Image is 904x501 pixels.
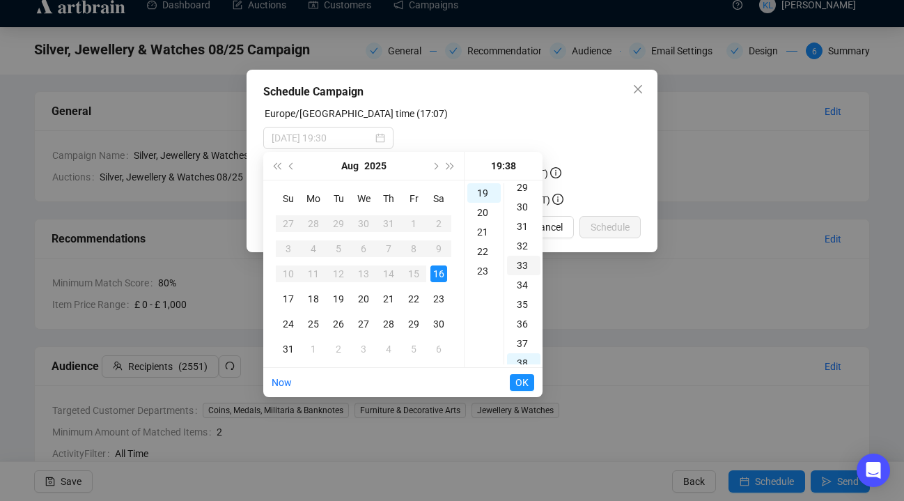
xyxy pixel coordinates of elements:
[467,183,501,203] div: 19
[355,291,372,307] div: 20
[467,222,501,242] div: 21
[272,130,373,146] input: Select date
[376,311,401,337] td: 2025-08-28
[405,215,422,232] div: 1
[579,216,641,238] button: Schedule
[401,311,426,337] td: 2025-08-29
[401,186,426,211] th: Fr
[305,291,322,307] div: 18
[341,152,359,180] button: Choose a month
[276,186,301,211] th: Su
[507,314,540,334] div: 36
[351,186,376,211] th: We
[280,316,297,332] div: 24
[426,337,451,362] td: 2025-09-06
[326,311,351,337] td: 2025-08-26
[284,152,299,180] button: Previous month (PageUp)
[272,377,292,388] a: Now
[351,211,376,236] td: 2025-07-30
[507,295,540,314] div: 35
[405,265,422,282] div: 15
[351,286,376,311] td: 2025-08-20
[401,286,426,311] td: 2025-08-22
[401,211,426,236] td: 2025-08-01
[376,286,401,311] td: 2025-08-21
[364,152,387,180] button: Choose a year
[355,215,372,232] div: 30
[627,78,649,100] button: Close
[265,108,448,119] label: Europe/London time (17:07)
[305,265,322,282] div: 11
[301,186,326,211] th: Mo
[280,215,297,232] div: 27
[430,341,447,357] div: 6
[401,236,426,261] td: 2025-08-08
[301,211,326,236] td: 2025-07-28
[507,334,540,353] div: 37
[280,291,297,307] div: 17
[430,215,447,232] div: 2
[507,236,540,256] div: 32
[351,261,376,286] td: 2025-08-13
[276,261,301,286] td: 2025-08-10
[330,316,347,332] div: 26
[507,353,540,373] div: 38
[857,454,890,487] div: Open Intercom Messenger
[376,261,401,286] td: 2025-08-14
[276,337,301,362] td: 2025-08-31
[280,240,297,257] div: 3
[430,265,447,282] div: 16
[376,186,401,211] th: Th
[355,265,372,282] div: 13
[376,337,401,362] td: 2025-09-04
[351,311,376,337] td: 2025-08-27
[426,311,451,337] td: 2025-08-30
[405,316,422,332] div: 29
[276,236,301,261] td: 2025-08-03
[276,311,301,337] td: 2025-08-24
[301,286,326,311] td: 2025-08-18
[380,240,397,257] div: 7
[276,211,301,236] td: 2025-07-27
[510,374,534,391] button: OK
[380,316,397,332] div: 28
[552,194,563,205] span: info-circle
[467,261,501,281] div: 23
[401,337,426,362] td: 2025-09-05
[355,316,372,332] div: 27
[326,286,351,311] td: 2025-08-19
[405,240,422,257] div: 8
[443,152,458,180] button: Next year (Control + right)
[305,341,322,357] div: 1
[426,186,451,211] th: Sa
[405,291,422,307] div: 22
[326,186,351,211] th: Tu
[330,265,347,282] div: 12
[507,256,540,275] div: 33
[533,219,563,235] span: Cancel
[426,211,451,236] td: 2025-08-02
[276,286,301,311] td: 2025-08-17
[550,167,561,178] span: info-circle
[326,236,351,261] td: 2025-08-05
[426,261,451,286] td: 2025-08-16
[330,215,347,232] div: 29
[515,369,529,396] span: OK
[305,240,322,257] div: 4
[326,261,351,286] td: 2025-08-12
[426,236,451,261] td: 2025-08-09
[355,240,372,257] div: 6
[305,316,322,332] div: 25
[426,286,451,311] td: 2025-08-23
[405,341,422,357] div: 5
[269,152,284,180] button: Last year (Control + left)
[301,311,326,337] td: 2025-08-25
[380,291,397,307] div: 21
[507,178,540,197] div: 29
[470,152,537,180] div: 19:38
[330,291,347,307] div: 19
[507,217,540,236] div: 31
[401,261,426,286] td: 2025-08-15
[376,236,401,261] td: 2025-08-07
[355,341,372,357] div: 3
